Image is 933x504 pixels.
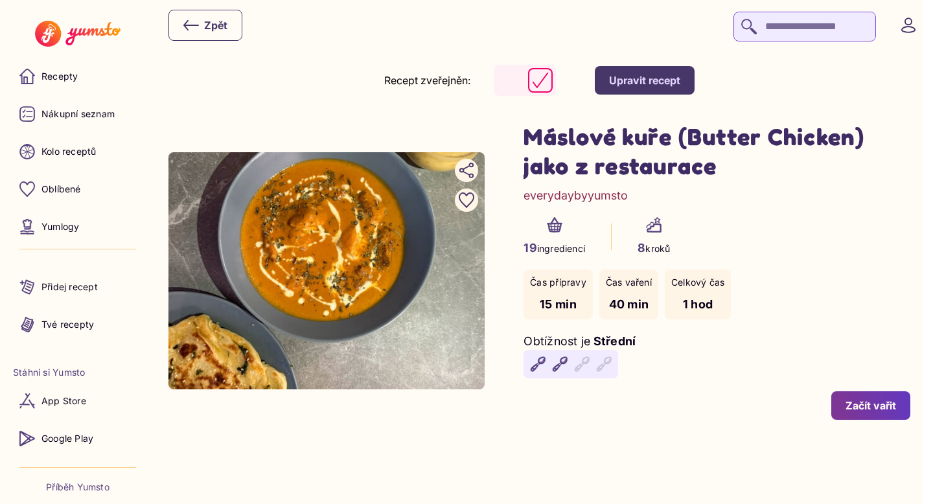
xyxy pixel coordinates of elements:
[41,145,97,158] p: Kolo receptů
[41,220,79,233] p: Yumlogy
[13,98,143,130] a: Nákupní seznam
[593,334,636,348] span: Střední
[524,332,590,350] p: Obtížnost je
[606,276,652,289] p: Čas vaření
[524,187,628,204] a: everydaybyyumsto
[846,398,896,413] div: Začít vařit
[683,297,713,311] span: 1 hod
[524,241,537,255] span: 19
[609,297,649,311] span: 40 min
[524,239,585,257] p: ingrediencí
[13,271,143,303] a: Přidej recept
[13,423,143,454] a: Google Play
[524,122,910,180] h1: Máslové kuře (Butter Chicken) jako z restaurace
[13,385,143,417] a: App Store
[540,297,577,311] span: 15 min
[183,17,227,33] div: Zpět
[638,241,645,255] span: 8
[46,481,109,494] a: Příběh Yumsto
[41,395,86,407] p: App Store
[384,74,470,87] label: Recept zveřejněn:
[13,174,143,205] a: Oblíbené
[41,70,78,83] p: Recepty
[13,61,143,92] a: Recepty
[671,276,724,289] p: Celkový čas
[13,211,143,242] a: Yumlogy
[530,276,586,289] p: Čas přípravy
[13,309,143,340] a: Tvé recepty
[595,66,695,95] button: Upravit recept
[609,73,680,87] div: Upravit recept
[41,432,93,445] p: Google Play
[168,152,485,389] img: undefined
[831,391,910,420] button: Začít vařit
[168,10,242,41] button: Zpět
[41,108,115,120] p: Nákupní seznam
[41,318,94,331] p: Tvé recepty
[41,281,98,293] p: Přidej recept
[35,21,120,47] img: Yumsto logo
[41,183,81,196] p: Oblíbené
[13,366,143,379] li: Stáhni si Yumsto
[13,136,143,167] a: Kolo receptů
[638,239,670,257] p: kroků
